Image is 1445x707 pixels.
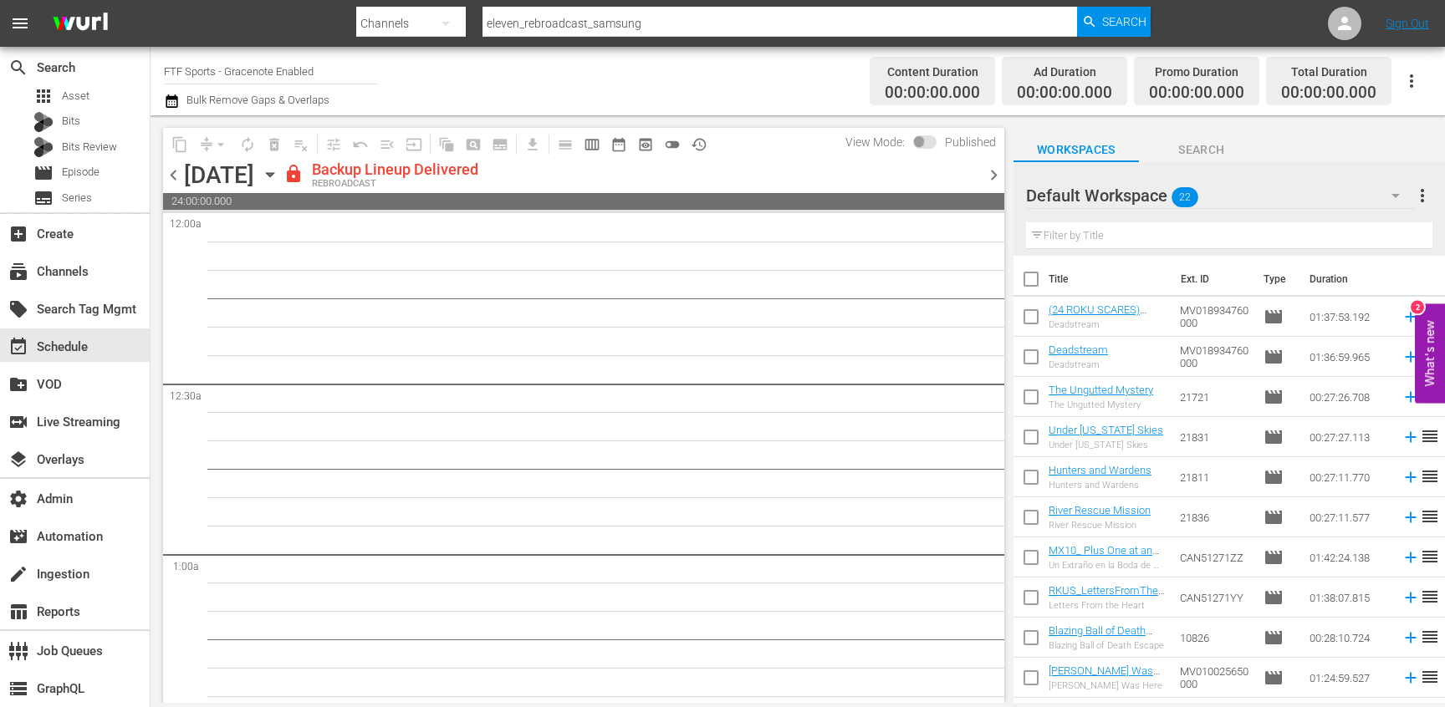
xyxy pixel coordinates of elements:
[163,165,184,186] span: chevron_left
[1049,560,1167,571] div: Un Extraño en la Boda de Mi Hermano
[1411,301,1424,314] div: 2
[33,86,54,106] span: Asset
[1049,343,1108,356] a: Deadstream
[347,131,374,158] span: Revert to Primary Episode
[62,88,89,104] span: Asset
[62,113,80,130] span: Bits
[1264,307,1284,327] span: Episode
[1281,60,1376,84] div: Total Duration
[374,131,401,158] span: Fill episodes with ad slates
[62,139,117,155] span: Bits Review
[8,526,28,547] span: Automation
[1102,7,1146,37] span: Search
[184,94,329,106] span: Bulk Remove Gaps & Overlaps
[1299,256,1400,303] th: Duration
[1049,319,1167,330] div: Deadstream
[937,135,1004,149] span: Published
[1303,377,1395,417] td: 00:27:26.708
[1303,337,1395,377] td: 01:36:59.965
[1420,466,1440,486] span: reorder
[1049,399,1153,410] div: The Ungutted Mystery
[659,131,686,158] span: 24 hours Lineup View is OFF
[1173,337,1257,377] td: MV018934760000
[1149,84,1244,103] span: 00:00:00.000
[1264,387,1284,407] span: Episode
[610,136,627,153] span: date_range_outlined
[312,160,478,179] div: Backup Lineup Delivered
[1171,256,1254,303] th: Ext. ID
[1049,464,1151,476] a: Hunters and Wardens
[1402,428,1420,446] svg: Add to Schedule
[1049,584,1166,609] a: RKUS_LettersFromTheHeart
[1303,658,1395,698] td: 01:24:59.527
[1402,548,1420,567] svg: Add to Schedule
[8,337,28,357] span: Schedule
[234,131,261,158] span: Loop Content
[1412,186,1432,206] span: more_vert
[1049,600,1167,611] div: Letters From the Heart
[1173,658,1257,698] td: MV010025650000
[1173,417,1257,457] td: 21831
[1402,628,1420,647] svg: Add to Schedule
[1420,627,1440,647] span: reorder
[1412,175,1432,216] button: more_vert
[1264,668,1284,688] span: Episode
[1149,60,1244,84] div: Promo Duration
[184,161,254,189] div: [DATE]
[885,60,980,84] div: Content Duration
[1402,468,1420,486] svg: Add to Schedule
[1264,628,1284,648] span: Episode
[1049,520,1151,531] div: River Rescue Mission
[8,564,28,584] span: Ingestion
[1017,84,1112,103] span: 00:00:00.000
[193,131,234,158] span: Remove Gaps & Overlaps
[1402,508,1420,526] svg: Add to Schedule
[1049,256,1171,303] th: Title
[62,164,100,181] span: Episode
[1420,506,1440,526] span: reorder
[1173,618,1257,658] td: 10826
[885,84,980,103] span: 00:00:00.000
[1303,618,1395,658] td: 00:28:10.724
[1402,348,1420,366] svg: Add to Schedule
[8,602,28,622] span: Reports
[1049,480,1151,491] div: Hunters and Wardens
[1017,60,1112,84] div: Ad Duration
[1386,17,1429,30] a: Sign Out
[1303,497,1395,537] td: 00:27:11.577
[1264,467,1284,487] span: Episode
[1173,377,1257,417] td: 21721
[1264,547,1284,567] span: Episode
[584,136,600,153] span: calendar_view_week_outlined
[1264,507,1284,527] span: Episode
[163,193,1004,210] span: 24:00:00.000
[1303,297,1395,337] td: 01:37:53.192
[8,412,28,432] span: Live Streaming
[8,58,28,78] span: Search
[1173,297,1257,337] td: MV018934760000
[1264,347,1284,367] span: Episode
[691,136,707,153] span: history_outlined
[837,135,913,149] span: View Mode:
[40,4,120,43] img: ans4CAIJ8jUAAAAAAAAAAAAAAAAAAAAAAAAgQb4GAAAAAAAAAAAAAAAAAAAAAAAAJMjXAAAAAAAAAAAAAAAAAAAAAAAAgAT5G...
[33,163,54,183] span: Episode
[8,489,28,509] span: Admin
[1049,504,1151,516] a: River Rescue Mission
[1049,680,1167,691] div: [PERSON_NAME] Was Here
[1049,544,1159,569] a: MX10_ Plus One at an Amish Wedding
[1264,427,1284,447] span: Episode
[1254,256,1299,303] th: Type
[1049,640,1167,651] div: Blazing Ball of Death Escape
[1049,303,1146,328] a: (24 ROKU SCARES) Deadstream
[1049,384,1153,396] a: The Ungutted Mystery
[1420,426,1440,446] span: reorder
[1303,417,1395,457] td: 00:27:27.113
[664,136,681,153] span: toggle_off
[1420,587,1440,607] span: reorder
[632,131,659,158] span: View Backup
[1264,587,1284,608] span: Episode
[1402,388,1420,406] svg: Add to Schedule
[1049,359,1108,370] div: Deadstream
[1402,308,1420,326] svg: Add to Schedule
[1049,664,1160,689] a: [PERSON_NAME] Was Here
